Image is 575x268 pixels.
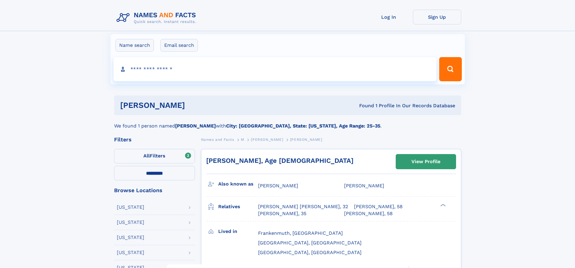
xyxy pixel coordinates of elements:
img: Logo Names and Facts [114,10,201,26]
a: Log In [365,10,413,24]
div: Filters [114,137,195,142]
label: Email search [160,39,198,52]
a: [PERSON_NAME], 58 [354,203,403,210]
b: City: [GEOGRAPHIC_DATA], State: [US_STATE], Age Range: 25-35 [226,123,380,129]
a: M [241,136,244,143]
h1: [PERSON_NAME] [120,102,272,109]
button: Search Button [439,57,462,81]
a: [PERSON_NAME] [PERSON_NAME], 32 [258,203,348,210]
a: [PERSON_NAME] [251,136,283,143]
span: [PERSON_NAME] [251,137,283,142]
a: [PERSON_NAME], Age [DEMOGRAPHIC_DATA] [206,157,353,164]
span: M [241,137,244,142]
label: Filters [114,149,195,163]
a: [PERSON_NAME], 35 [258,210,306,217]
span: Frankenmuth, [GEOGRAPHIC_DATA] [258,230,343,236]
span: [PERSON_NAME] [290,137,322,142]
div: We found 1 person named with . [114,115,461,130]
a: [PERSON_NAME], 58 [344,210,393,217]
h3: Relatives [218,202,258,212]
span: [GEOGRAPHIC_DATA], [GEOGRAPHIC_DATA] [258,250,362,255]
div: [US_STATE] [117,220,144,225]
b: [PERSON_NAME] [175,123,216,129]
div: [US_STATE] [117,235,144,240]
label: Name search [115,39,154,52]
div: [US_STATE] [117,205,144,210]
div: ❯ [439,203,446,207]
span: [GEOGRAPHIC_DATA], [GEOGRAPHIC_DATA] [258,240,362,246]
a: Names and Facts [201,136,234,143]
h3: Lived in [218,226,258,237]
span: [PERSON_NAME] [258,183,298,189]
a: View Profile [396,154,456,169]
div: Browse Locations [114,188,195,193]
span: All [143,153,150,159]
a: Sign Up [413,10,461,24]
div: View Profile [411,155,440,169]
span: [PERSON_NAME] [344,183,384,189]
div: [US_STATE] [117,250,144,255]
div: Found 1 Profile In Our Records Database [272,102,455,109]
input: search input [113,57,437,81]
h3: Also known as [218,179,258,189]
